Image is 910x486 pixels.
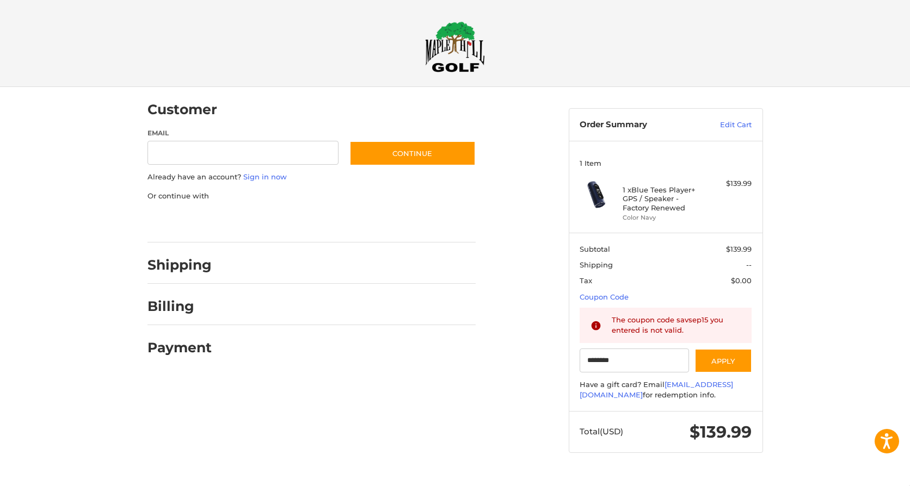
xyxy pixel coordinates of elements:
[697,120,752,130] a: Edit Cart
[147,101,217,118] h2: Customer
[726,245,752,253] span: $139.99
[709,178,752,189] div: $139.99
[147,298,211,315] h2: Billing
[580,120,697,130] h3: Order Summary
[425,21,485,72] img: Maple Hill Golf
[580,379,752,401] div: Have a gift card? Email for redemption info.
[147,172,476,183] p: Already have an account?
[147,257,212,273] h2: Shipping
[580,276,592,285] span: Tax
[243,172,287,181] a: Sign in now
[147,128,339,138] label: Email
[746,260,752,269] span: --
[580,292,629,301] a: Coupon Code
[236,212,318,232] iframe: PayPal-paylater
[690,422,752,442] span: $139.99
[623,213,706,222] li: Color Navy
[147,191,476,202] p: Or continue with
[328,212,410,232] iframe: PayPal-venmo
[349,141,476,166] button: Continue
[580,159,752,167] h3: 1 Item
[580,245,610,253] span: Subtotal
[612,315,741,336] div: The coupon code savsep15 you entered is not valid.
[144,212,225,232] iframe: PayPal-paypal
[694,348,752,373] button: Apply
[147,339,212,356] h2: Payment
[580,426,623,437] span: Total (USD)
[731,276,752,285] span: $0.00
[580,348,689,373] input: Gift Certificate or Coupon Code
[580,260,613,269] span: Shipping
[623,185,706,212] h4: 1 x Blue Tees Player+ GPS / Speaker - Factory Renewed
